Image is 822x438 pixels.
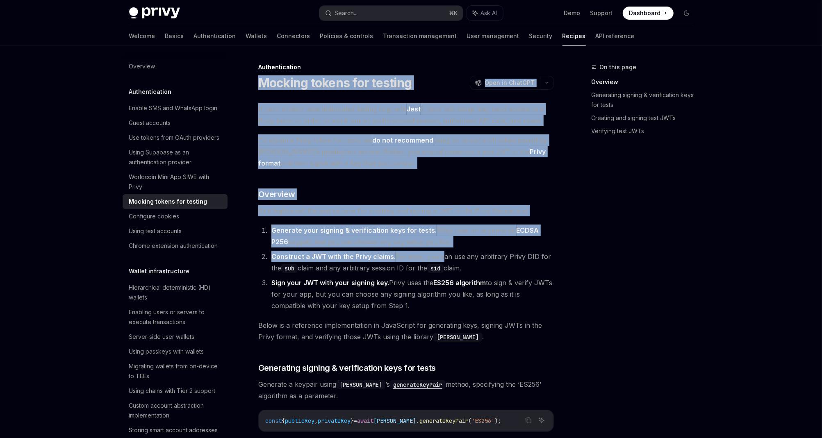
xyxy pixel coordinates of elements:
[129,226,182,236] div: Using test accounts
[129,386,216,396] div: Using chains with Tier 2 support
[123,194,228,209] a: Mocking tokens for testing
[470,76,540,90] button: Open in ChatGPT
[271,252,396,261] strong: Construct a JWT with the Privy claims.
[623,7,674,20] a: Dashboard
[592,111,700,125] a: Creating and signing test JWTs
[123,305,228,329] a: Enabling users or servers to execute transactions
[258,63,554,71] div: Authentication
[129,307,223,327] div: Enabling users or servers to execute transactions
[467,26,519,46] a: User management
[258,148,546,168] a: Privy format
[433,333,483,341] a: [PERSON_NAME]
[129,103,218,113] div: Enable SMS and WhatsApp login
[129,133,220,143] div: Use tokens from OAuth providers
[383,26,457,46] a: Transaction management
[281,264,298,273] code: sub
[485,79,535,87] span: Open in ChatGPT
[433,279,486,287] a: ES256 algorithm
[129,266,190,276] h5: Wallet infrastructure
[596,26,635,46] a: API reference
[123,359,228,384] a: Migrating wallets from on-device to TEEs
[373,417,416,424] span: [PERSON_NAME]
[129,26,155,46] a: Welcome
[269,277,554,311] li: Privy uses the to sign & verify JWTs for your app, but you can choose any signing algorithm you l...
[258,134,554,169] span: To obtain a Privy token for tests, we using an actual auth token issued by [PERSON_NAME]’s produc...
[495,417,501,424] span: );
[282,417,285,424] span: {
[351,417,354,424] span: }
[246,26,267,46] a: Wallets
[129,172,223,192] div: Worldcoin Mini App SIWE with Privy
[536,415,547,426] button: Ask AI
[129,118,171,128] div: Guest accounts
[472,417,495,424] span: 'ES256'
[335,8,358,18] div: Search...
[314,417,318,424] span: ,
[269,251,554,274] li: For tests, you can use any arbitrary Privy DID for the claim and any arbitrary session ID for the...
[165,26,184,46] a: Basics
[123,423,228,438] a: Storing smart account addresses
[123,224,228,238] a: Using test accounts
[357,417,373,424] span: await
[416,417,419,424] span: .
[129,7,180,19] img: dark logo
[123,209,228,224] a: Configure cookies
[123,398,228,423] a: Custom account abstraction implementation
[481,9,497,17] span: Ask AI
[258,320,554,343] span: Below is a reference implementation in JavaScript for generating keys, signing JWTs in the Privy ...
[129,148,223,167] div: Using Supabase as an authentication provider
[123,344,228,359] a: Using passkeys with wallets
[123,329,228,344] a: Server-side user wallets
[123,170,228,194] a: Worldcoin Mini App SIWE with Privy
[129,401,223,420] div: Custom account abstraction implementation
[680,7,693,20] button: Toggle dark mode
[129,211,180,221] div: Configure cookies
[258,188,295,200] span: Overview
[592,75,700,89] a: Overview
[129,197,207,207] div: Mocking tokens for testing
[336,380,385,389] code: [PERSON_NAME]
[258,205,554,216] span: At a high-level, the instructions for creating and signing a JWT in the Privy format are:
[258,103,554,126] span: If your project uses automated testing (e.g. with ), your test setup may need access to a Privy t...
[265,417,282,424] span: const
[523,415,534,426] button: Copy the contents from the code block
[592,89,700,111] a: Generating signing & verification keys for tests
[390,380,446,389] code: generateKeyPair
[592,125,700,138] a: Verifying test JWTs
[318,417,351,424] span: privateKey
[419,417,469,424] span: generateKeyPair
[123,238,228,253] a: Chrome extension authentication
[372,136,433,144] strong: do not recommend
[258,379,554,402] span: Generate a keypair using ’s method, specifying the ‘ES256’ algorithm as a parameter.
[123,145,228,170] a: Using Supabase as an authentication provider
[123,384,228,398] a: Using chains with Tier 2 support
[319,6,463,20] button: Search...⌘K
[590,9,613,17] a: Support
[529,26,553,46] a: Security
[271,226,437,234] strong: Generate your signing & verification keys for tests.
[129,283,223,302] div: Hierarchical deterministic (HD) wallets
[129,361,223,381] div: Migrating wallets from on-device to TEEs
[129,87,172,97] h5: Authentication
[564,9,581,17] a: Demo
[129,332,195,342] div: Server-side user wallets
[123,130,228,145] a: Use tokens from OAuth providers
[258,75,412,90] h1: Mocking tokens for testing
[629,9,661,17] span: Dashboard
[285,417,314,424] span: publicKey
[277,26,310,46] a: Connectors
[258,362,436,374] span: Generating signing & verification keys for tests
[600,62,637,72] span: On this page
[390,380,446,388] a: generateKeyPair
[129,241,218,251] div: Chrome extension authentication
[427,264,444,273] code: sid
[354,417,357,424] span: =
[194,26,236,46] a: Authentication
[449,10,458,16] span: ⌘ K
[123,280,228,305] a: Hierarchical deterministic (HD) wallets
[469,417,472,424] span: (
[407,105,421,113] a: Jest
[467,6,503,20] button: Ask AI
[271,279,389,287] strong: Sign your JWT with your signing key.
[433,333,483,342] code: [PERSON_NAME]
